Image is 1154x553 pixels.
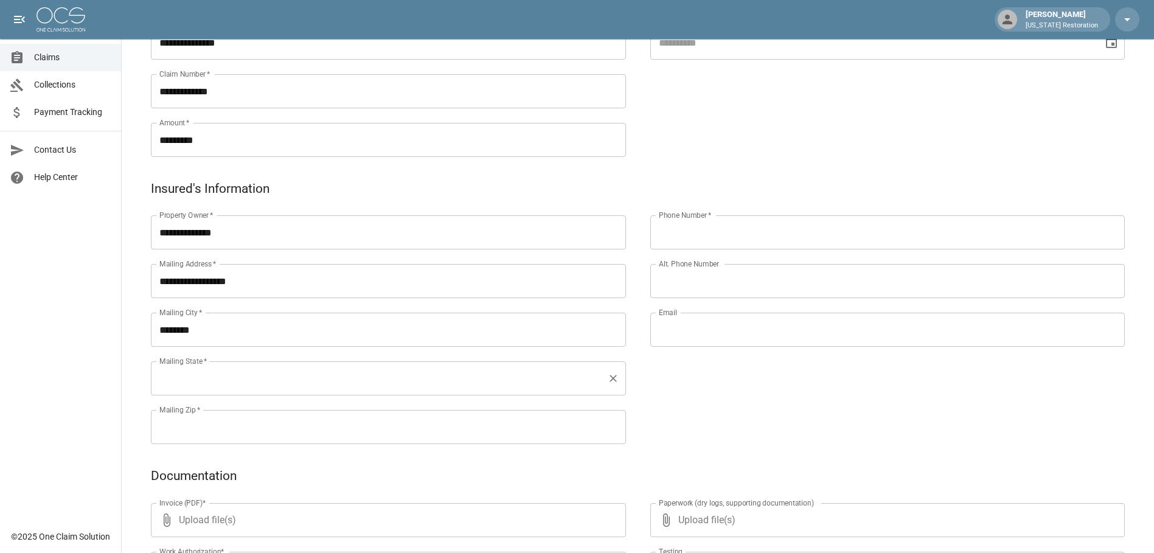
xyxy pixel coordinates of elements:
label: Mailing Zip [159,405,201,415]
label: Property Owner [159,210,214,220]
label: Mailing State [159,356,207,366]
span: Claims [34,51,111,64]
span: Payment Tracking [34,106,111,119]
span: Help Center [34,171,111,184]
label: Mailing Address [159,259,216,269]
label: Claim Number [159,69,210,79]
div: © 2025 One Claim Solution [11,530,110,543]
span: Collections [34,78,111,91]
label: Invoice (PDF)* [159,498,206,508]
label: Amount [159,117,190,128]
span: Upload file(s) [179,503,593,537]
label: Mailing City [159,307,203,318]
label: Paperwork (dry logs, supporting documentation) [659,498,814,508]
label: Email [659,307,677,318]
span: Upload file(s) [678,503,1093,537]
button: open drawer [7,7,32,32]
label: Phone Number [659,210,711,220]
label: Alt. Phone Number [659,259,719,269]
p: [US_STATE] Restoration [1026,21,1098,31]
button: Clear [605,370,622,387]
button: Choose date [1099,30,1124,55]
img: ocs-logo-white-transparent.png [36,7,85,32]
span: Contact Us [34,144,111,156]
div: [PERSON_NAME] [1021,9,1103,30]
